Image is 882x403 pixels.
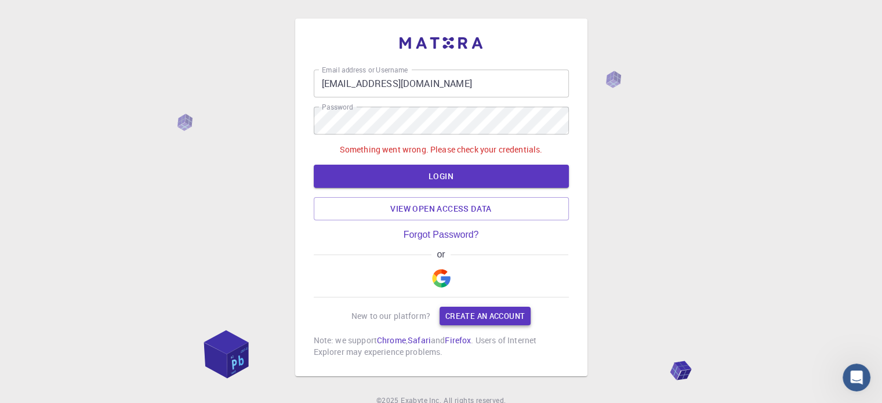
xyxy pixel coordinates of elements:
[404,230,479,240] a: Forgot Password?
[314,165,569,188] button: LOGIN
[432,269,451,288] img: Google
[322,102,353,112] label: Password
[322,65,408,75] label: Email address or Username
[445,335,471,346] a: Firefox
[843,364,870,391] iframe: Intercom live chat
[408,335,431,346] a: Safari
[377,335,406,346] a: Chrome
[340,144,543,155] p: Something went wrong. Please check your credentials.
[351,310,430,322] p: New to our platform?
[314,335,569,358] p: Note: we support , and . Users of Internet Explorer may experience problems.
[431,249,451,260] span: or
[440,307,531,325] a: Create an account
[314,197,569,220] a: View open access data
